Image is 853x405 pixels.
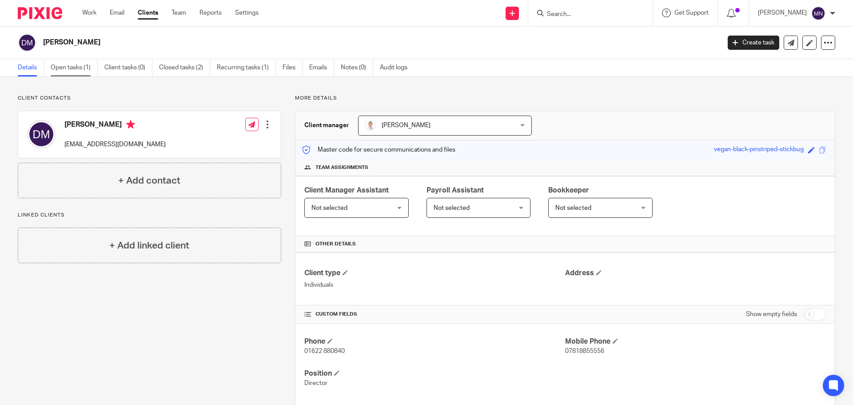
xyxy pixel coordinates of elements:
a: Clients [138,8,158,17]
p: Individuals [304,281,565,289]
span: Payroll Assistant [426,187,484,194]
span: Client Manager Assistant [304,187,389,194]
span: Director [304,380,327,386]
a: Recurring tasks (1) [217,59,276,76]
a: Team [171,8,186,17]
img: svg%3E [27,120,56,148]
h4: Phone [304,337,565,346]
span: Not selected [555,205,591,211]
span: Team assignments [315,164,368,171]
img: accounting-firm-kent-will-wood-e1602855177279.jpg [365,120,376,131]
a: Work [82,8,96,17]
h4: + Add linked client [109,239,189,253]
span: 07818855556 [565,348,604,354]
a: Open tasks (1) [51,59,98,76]
h4: Client type [304,269,565,278]
a: Files [283,59,303,76]
span: [PERSON_NAME] [382,122,430,128]
a: Client tasks (0) [104,59,152,76]
a: Settings [235,8,259,17]
label: Show empty fields [746,310,797,319]
a: Reports [199,8,222,17]
a: Emails [309,59,334,76]
a: Create task [728,36,779,50]
img: Pixie [18,7,62,19]
i: Primary [126,120,135,129]
span: Not selected [311,205,347,211]
a: Email [110,8,124,17]
p: More details [295,95,835,102]
h4: + Add contact [118,174,180,188]
img: svg%3E [18,33,36,52]
img: svg%3E [811,6,825,20]
span: Get Support [674,10,709,16]
h2: [PERSON_NAME] [43,38,580,47]
h3: Client manager [304,121,349,130]
a: Closed tasks (2) [159,59,210,76]
span: Bookkeeper [548,187,589,194]
h4: [PERSON_NAME] [64,120,166,131]
p: Linked clients [18,212,281,219]
h4: Position [304,369,565,378]
p: Client contacts [18,95,281,102]
h4: CUSTOM FIELDS [304,311,565,318]
p: [EMAIL_ADDRESS][DOMAIN_NAME] [64,140,166,149]
p: Master code for secure communications and files [302,145,455,154]
span: Other details [315,241,356,248]
p: [PERSON_NAME] [758,8,807,17]
h4: Address [565,269,826,278]
span: 01622 880840 [304,348,345,354]
div: vegan-black-pinstriped-stickbug [714,145,804,155]
a: Details [18,59,44,76]
h4: Mobile Phone [565,337,826,346]
span: Not selected [434,205,470,211]
a: Audit logs [380,59,414,76]
input: Search [546,11,626,19]
a: Notes (0) [341,59,373,76]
